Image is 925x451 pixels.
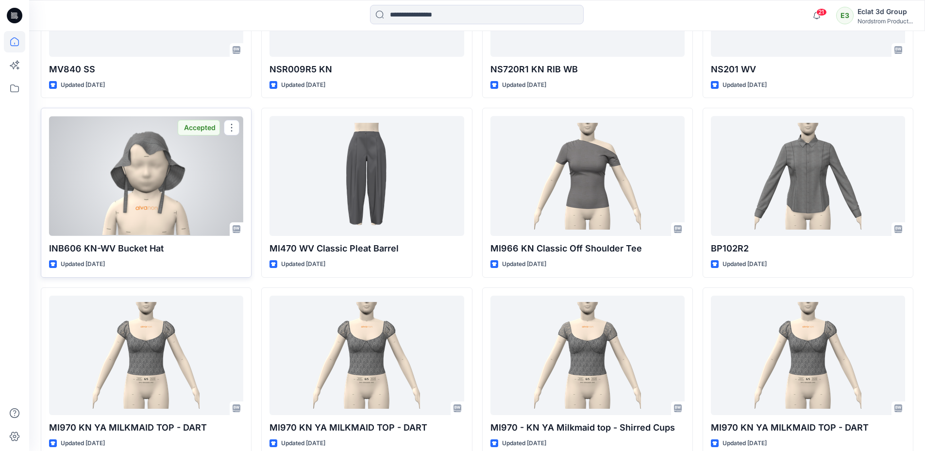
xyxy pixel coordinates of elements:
p: Updated [DATE] [281,80,325,90]
p: NS201 WV [711,63,905,76]
p: Updated [DATE] [723,80,767,90]
a: INB606 KN-WV Bucket Hat [49,116,243,236]
p: MI966 KN Classic Off Shoulder Tee [490,242,685,255]
p: MI970 KN YA MILKMAID TOP - DART [711,421,905,434]
p: MI970 - KN YA Milkmaid top - Shirred Cups [490,421,685,434]
a: BP102R2 [711,116,905,236]
div: Nordstrom Product... [858,17,913,25]
a: MI970 KN YA MILKMAID TOP - DART [269,296,464,416]
p: Updated [DATE] [502,259,546,269]
p: Updated [DATE] [502,438,546,449]
p: MV840 SS [49,63,243,76]
a: MI470 WV Classic Pleat Barrel [269,116,464,236]
p: BP102R2 [711,242,905,255]
a: MI970 KN YA MILKMAID TOP - DART [711,296,905,416]
div: E3 [836,7,854,24]
p: Updated [DATE] [281,438,325,449]
p: Updated [DATE] [281,259,325,269]
p: NSR009R5 KN [269,63,464,76]
p: MI970 KN YA MILKMAID TOP - DART [49,421,243,434]
a: MI970 KN YA MILKMAID TOP - DART [49,296,243,416]
p: MI470 WV Classic Pleat Barrel [269,242,464,255]
p: Updated [DATE] [502,80,546,90]
p: NS720R1 KN RIB WB [490,63,685,76]
p: Updated [DATE] [723,438,767,449]
a: MI970 - KN YA Milkmaid top - Shirred Cups [490,296,685,416]
span: 21 [816,8,827,16]
p: Updated [DATE] [61,259,105,269]
p: MI970 KN YA MILKMAID TOP - DART [269,421,464,434]
p: Updated [DATE] [61,438,105,449]
div: Eclat 3d Group [858,6,913,17]
p: Updated [DATE] [61,80,105,90]
p: Updated [DATE] [723,259,767,269]
a: MI966 KN Classic Off Shoulder Tee [490,116,685,236]
p: INB606 KN-WV Bucket Hat [49,242,243,255]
